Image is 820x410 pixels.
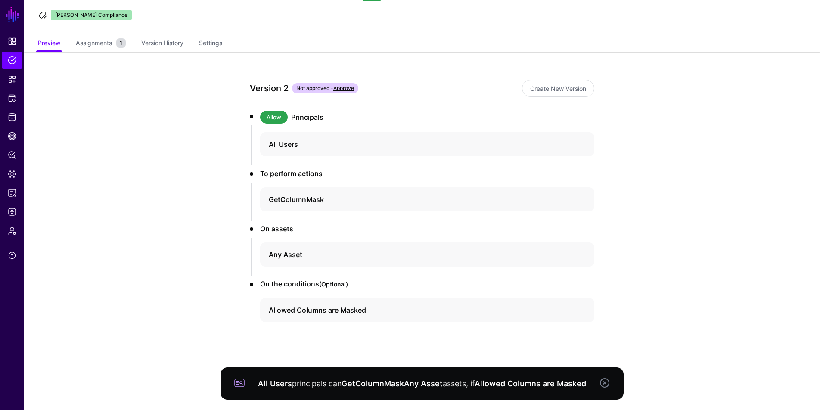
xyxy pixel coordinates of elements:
h3: Principals [291,112,594,122]
span: Reports [8,189,16,197]
a: Protected Systems [2,90,22,107]
a: CAEP Hub [2,127,22,145]
h3: On assets [260,224,594,234]
span: Data Lens [8,170,16,178]
h4: Any Asset [269,249,570,260]
a: Assignments1 [76,36,126,52]
a: Dashboard [2,33,22,50]
h4: Allowed Columns are Masked [269,305,570,315]
span: Snippets [8,75,16,84]
a: Approve [333,85,354,91]
a: Policy Lens [2,146,22,164]
small: (Optional) [319,280,348,288]
h4: GetColumnMask [269,194,570,205]
strong: Any Asset [404,379,443,388]
span: Policy Lens [8,151,16,159]
h3: To perform actions [260,168,594,179]
span: , if [466,379,475,388]
span: Admin [8,227,16,235]
span: Dashboard [8,37,16,46]
a: Logs [2,203,22,221]
a: Admin [2,222,22,239]
span: Policies [8,56,16,65]
span: Protected Systems [8,94,16,102]
a: Version History [141,36,183,52]
a: Create New Version [522,80,594,97]
span: principals can [292,379,342,388]
span: Support [8,251,16,260]
span: Logs [8,208,16,216]
a: Settings [199,36,222,52]
span: Assignments [74,38,114,47]
span: CAEP Hub [8,132,16,140]
span: assets [443,379,466,388]
strong: Allowed Columns are Masked [475,379,586,388]
span: Identity Data Fabric [8,113,16,121]
span: Not approved - [292,83,358,93]
span: [PERSON_NAME] Compliance [51,10,132,20]
a: Data Lens [2,165,22,183]
strong: All Users [258,379,292,388]
a: Policies [2,52,22,69]
h4: All Users [269,139,570,149]
a: SGNL [5,5,20,24]
a: Reports [2,184,22,202]
span: Allow [260,111,288,124]
h3: On the conditions [260,279,594,289]
a: Snippets [2,71,22,88]
strong: GetColumnMask [342,379,404,388]
a: Identity Data Fabric [2,109,22,126]
small: 1 [116,38,126,48]
a: Preview [38,36,60,52]
div: Version 2 [250,81,289,95]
